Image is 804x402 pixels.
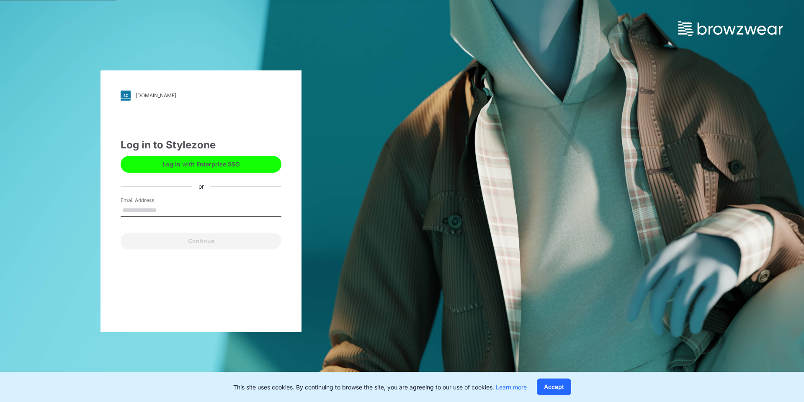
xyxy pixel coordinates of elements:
[136,92,176,99] div: [DOMAIN_NAME]
[678,21,783,36] img: browzwear-logo.73288ffb.svg
[121,156,281,173] button: Log in with Enterprise SSO
[121,137,281,153] div: Log in to Stylezone
[192,182,211,191] div: or
[537,379,571,395] button: Accept
[121,197,179,204] label: Email Address
[121,91,281,101] a: [DOMAIN_NAME]
[121,91,131,101] img: svg+xml;base64,PHN2ZyB3aWR0aD0iMjgiIGhlaWdodD0iMjgiIHZpZXdCb3g9IjAgMCAyOCAyOCIgZmlsbD0ibm9uZSIgeG...
[233,383,527,392] p: This site uses cookies. By continuing to browse the site, you are agreeing to our use of cookies.
[496,384,527,391] a: Learn more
